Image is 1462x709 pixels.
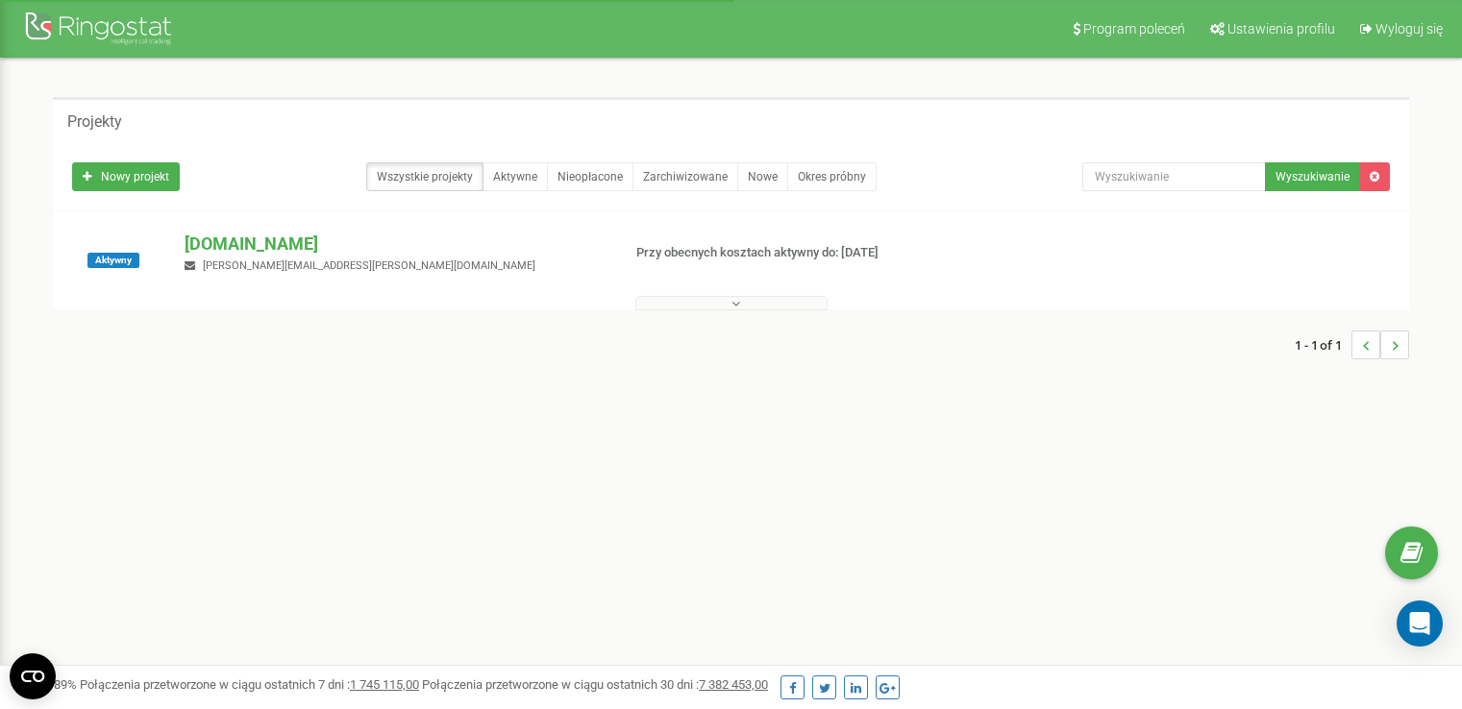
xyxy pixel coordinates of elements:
[632,162,738,191] a: Zarchiwizowane
[80,677,419,692] span: Połączenia przetworzone w ciągu ostatnich 7 dni :
[185,232,605,257] p: [DOMAIN_NAME]
[203,259,535,272] span: [PERSON_NAME][EMAIL_ADDRESS][PERSON_NAME][DOMAIN_NAME]
[1082,162,1266,191] input: Wyszukiwanie
[1265,162,1360,191] button: Wyszukiwanie
[67,113,122,131] h5: Projekty
[350,677,419,692] u: 1 745 115,00
[1295,330,1351,359] span: 1 - 1 of 1
[366,162,483,191] a: Wszystkie projekty
[787,162,877,191] a: Okres próbny
[699,677,768,692] u: 7 382 453,00
[483,162,548,191] a: Aktywne
[1227,21,1335,37] span: Ustawienia profilu
[72,162,180,191] a: Nowy projekt
[1375,21,1443,37] span: Wyloguj się
[636,244,944,262] p: Przy obecnych kosztach aktywny do: [DATE]
[547,162,633,191] a: Nieopłacone
[87,253,139,268] span: Aktywny
[10,653,56,699] button: Open CMP widget
[1083,21,1185,37] span: Program poleceń
[1397,600,1443,647] div: Open Intercom Messenger
[422,677,768,692] span: Połączenia przetworzone w ciągu ostatnich 30 dni :
[737,162,788,191] a: Nowe
[1295,311,1409,379] nav: ...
